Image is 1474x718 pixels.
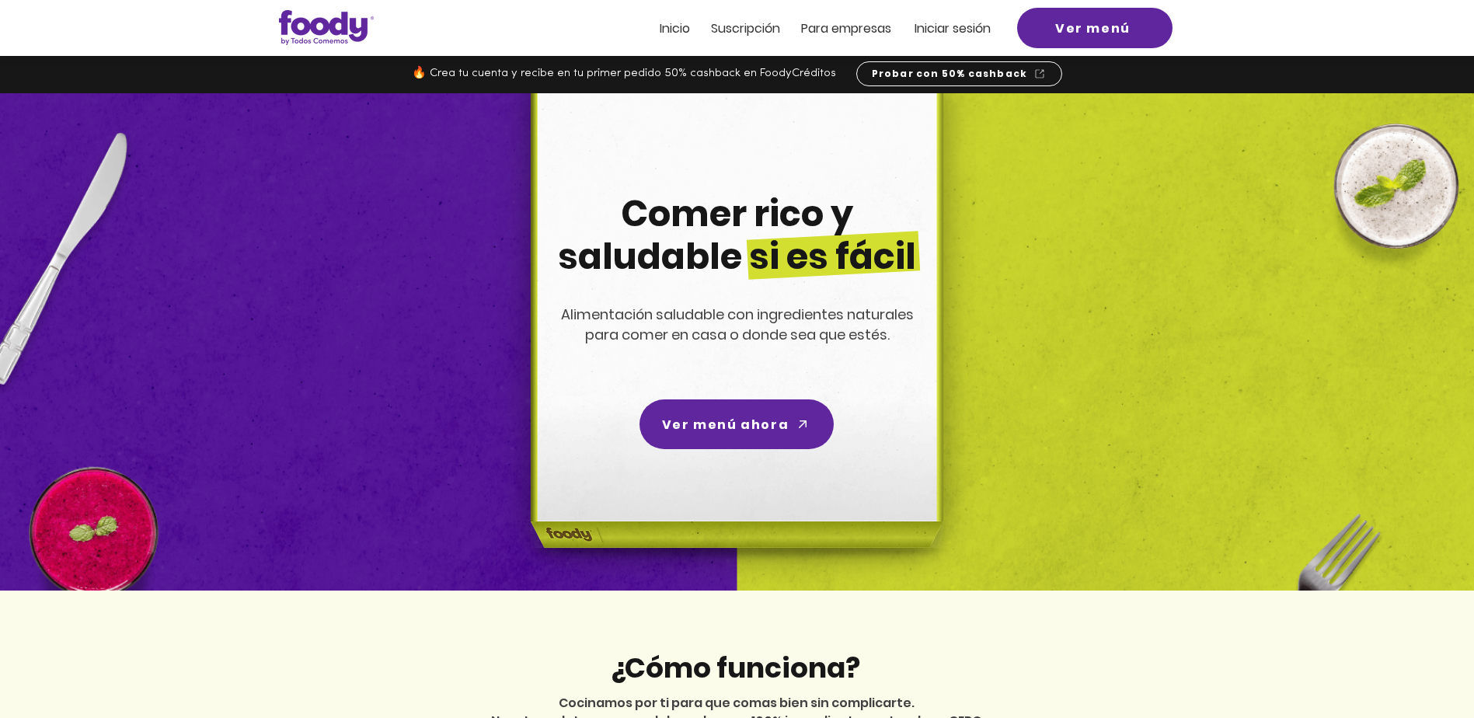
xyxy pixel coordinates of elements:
[1384,628,1458,702] iframe: Messagebird Livechat Widget
[660,22,690,35] a: Inicio
[801,22,891,35] a: Para empresas
[915,19,991,37] span: Iniciar sesión
[487,93,981,591] img: headline-center-compress.png
[660,19,690,37] span: Inicio
[561,305,914,344] span: Alimentación saludable con ingredientes naturales para comer en casa o donde sea que estés.
[559,694,915,712] span: Cocinamos por ti para que comas bien sin complicarte.
[856,61,1062,86] a: Probar con 50% cashback
[816,19,891,37] span: ra empresas
[711,22,780,35] a: Suscripción
[412,68,836,79] span: 🔥 Crea tu cuenta y recibe en tu primer pedido 50% cashback en FoodyCréditos
[1017,8,1173,48] a: Ver menú
[662,415,789,434] span: Ver menú ahora
[711,19,780,37] span: Suscripción
[915,22,991,35] a: Iniciar sesión
[1055,19,1131,38] span: Ver menú
[872,67,1028,81] span: Probar con 50% cashback
[801,19,816,37] span: Pa
[558,189,916,281] span: Comer rico y saludable si es fácil
[610,648,860,688] span: ¿Cómo funciona?
[279,10,374,45] img: Logo_Foody V2.0.0 (3).png
[639,399,834,449] a: Ver menú ahora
